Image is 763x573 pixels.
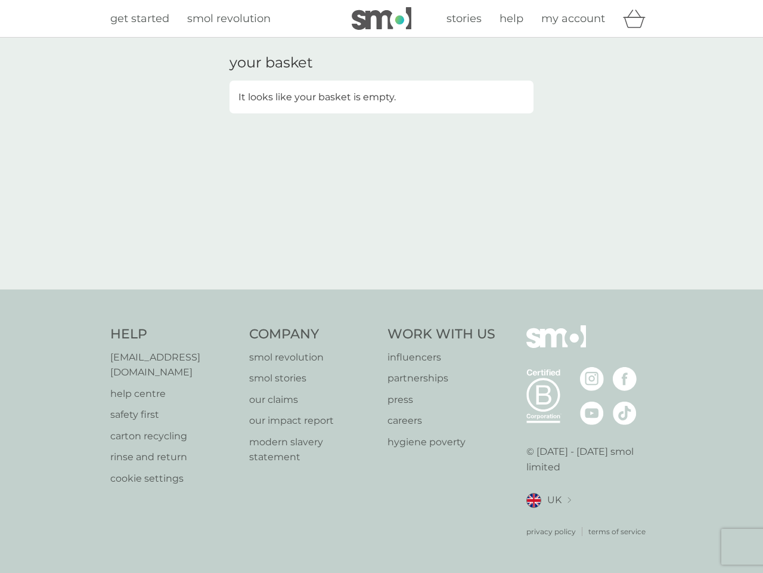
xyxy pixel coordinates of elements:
img: smol [352,7,411,30]
a: safety first [110,407,237,423]
a: partnerships [387,371,495,386]
span: UK [547,492,562,508]
div: basket [623,7,653,30]
p: © [DATE] - [DATE] smol limited [526,444,653,475]
span: help [500,12,523,25]
a: influencers [387,350,495,365]
h4: Work With Us [387,325,495,344]
a: help [500,10,523,27]
img: visit the smol Youtube page [580,401,604,425]
a: our impact report [249,413,376,429]
span: smol revolution [187,12,271,25]
a: help centre [110,386,237,402]
a: smol stories [249,371,376,386]
a: terms of service [588,526,646,537]
img: select a new location [567,497,571,504]
a: smol revolution [249,350,376,365]
h3: your basket [229,54,313,72]
a: get started [110,10,169,27]
a: cookie settings [110,471,237,486]
span: my account [541,12,605,25]
a: our claims [249,392,376,408]
a: rinse and return [110,449,237,465]
img: visit the smol Facebook page [613,367,637,391]
a: my account [541,10,605,27]
span: get started [110,12,169,25]
h4: Company [249,325,376,344]
img: UK flag [526,493,541,508]
a: press [387,392,495,408]
a: privacy policy [526,526,576,537]
a: hygiene poverty [387,435,495,450]
a: modern slavery statement [249,435,376,465]
img: smol [526,325,586,366]
h4: Help [110,325,237,344]
a: careers [387,413,495,429]
a: smol revolution [187,10,271,27]
span: stories [446,12,482,25]
a: carton recycling [110,429,237,444]
img: visit the smol Tiktok page [613,401,637,425]
a: [EMAIL_ADDRESS][DOMAIN_NAME] [110,350,237,380]
img: visit the smol Instagram page [580,367,604,391]
a: stories [446,10,482,27]
p: It looks like your basket is empty. [238,90,396,105]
